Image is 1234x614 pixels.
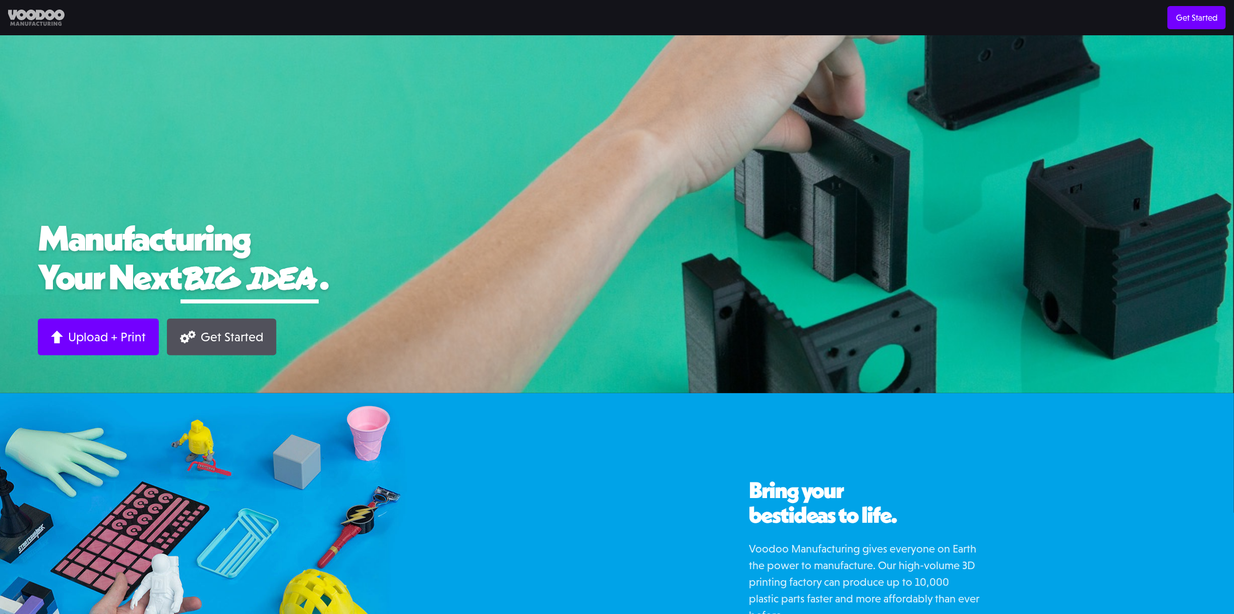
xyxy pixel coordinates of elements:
a: Get Started [1167,6,1226,29]
img: Arrow up [51,331,63,343]
img: Voodoo Manufacturing logo [8,10,65,26]
img: Gears [180,331,196,343]
span: ideas to life. [788,501,897,529]
div: Upload + Print [68,329,146,345]
a: Upload + Print [38,319,159,355]
h1: Manufacturing Your Next . [38,218,1196,303]
h2: Bring your best [749,478,981,528]
div: Get Started [201,329,263,345]
span: big idea [181,255,319,299]
a: Get Started [167,319,276,355]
